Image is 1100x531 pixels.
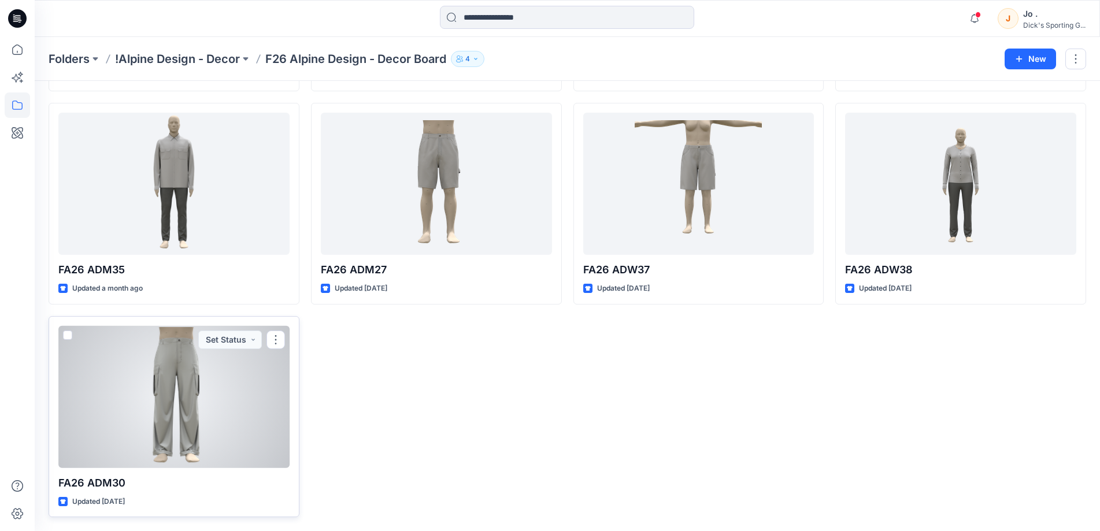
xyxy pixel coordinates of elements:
p: Updated [DATE] [335,283,387,295]
p: FA26 ADM30 [58,475,290,491]
p: F26 Alpine Design - Decor Board [265,51,446,67]
p: Updated a month ago [72,283,143,295]
p: FA26 ADM27 [321,262,552,278]
button: New [1005,49,1056,69]
a: Folders [49,51,90,67]
a: FA26 ADM35 [58,113,290,255]
p: 4 [465,53,470,65]
a: !Alpine Design - Decor [115,51,240,67]
div: Dick's Sporting G... [1023,21,1086,29]
button: 4 [451,51,484,67]
p: Updated [DATE] [597,283,650,295]
div: J [998,8,1018,29]
p: FA26 ADW38 [845,262,1076,278]
a: FA26 ADM30 [58,326,290,468]
p: FA26 ADM35 [58,262,290,278]
p: Updated [DATE] [859,283,912,295]
div: Jo . [1023,7,1086,21]
p: FA26 ADW37 [583,262,814,278]
a: FA26 ADW37 [583,113,814,255]
a: FA26 ADW38 [845,113,1076,255]
p: Updated [DATE] [72,496,125,508]
a: FA26 ADM27 [321,113,552,255]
